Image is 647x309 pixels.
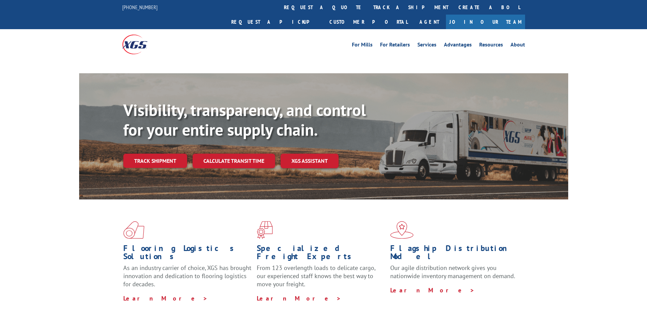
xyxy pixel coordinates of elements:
[257,244,385,264] h1: Specialized Freight Experts
[193,154,275,168] a: Calculate transit time
[122,4,158,11] a: [PHONE_NUMBER]
[257,264,385,294] p: From 123 overlength loads to delicate cargo, our experienced staff knows the best way to move you...
[380,42,410,50] a: For Retailers
[123,294,208,302] a: Learn More >
[324,15,413,29] a: Customer Portal
[123,221,144,239] img: xgs-icon-total-supply-chain-intelligence-red
[413,15,446,29] a: Agent
[444,42,472,50] a: Advantages
[123,99,366,140] b: Visibility, transparency, and control for your entire supply chain.
[257,221,273,239] img: xgs-icon-focused-on-flooring-red
[390,286,475,294] a: Learn More >
[281,154,339,168] a: XGS ASSISTANT
[390,221,414,239] img: xgs-icon-flagship-distribution-model-red
[446,15,525,29] a: Join Our Team
[123,264,251,288] span: As an industry carrier of choice, XGS has brought innovation and dedication to flooring logistics...
[123,244,252,264] h1: Flooring Logistics Solutions
[257,294,341,302] a: Learn More >
[352,42,373,50] a: For Mills
[226,15,324,29] a: Request a pickup
[417,42,436,50] a: Services
[479,42,503,50] a: Resources
[510,42,525,50] a: About
[390,244,519,264] h1: Flagship Distribution Model
[123,154,187,168] a: Track shipment
[390,264,515,280] span: Our agile distribution network gives you nationwide inventory management on demand.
